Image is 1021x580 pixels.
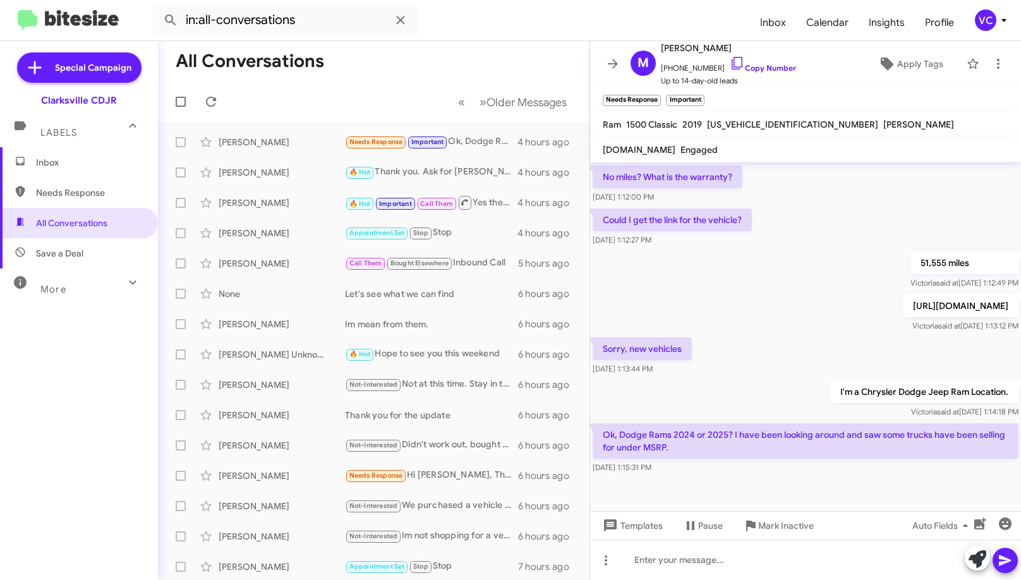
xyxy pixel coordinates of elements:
[345,287,518,300] div: Let's see what we can find
[349,502,398,510] span: Not-Interested
[411,138,444,146] span: Important
[600,514,663,537] span: Templates
[902,514,983,537] button: Auto Fields
[698,514,723,537] span: Pause
[219,530,345,543] div: [PERSON_NAME]
[345,438,518,452] div: Didn't work out, bought something else
[40,127,77,138] span: Labels
[593,192,654,202] span: [DATE] 1:12:00 PM
[349,168,371,176] span: 🔥 Hot
[518,318,579,330] div: 6 hours ago
[413,562,428,571] span: Stop
[345,135,517,149] div: Ok, Dodge Rams 2024 or 2025? I have been looking around and saw some trucks have been selling for...
[518,530,579,543] div: 6 hours ago
[345,468,518,483] div: Hi [PERSON_NAME], The salesman was great, but the general mama did not make a deal. We would've t...
[219,560,345,573] div: [PERSON_NAME]
[36,186,143,199] span: Needs Response
[345,256,518,270] div: Inbound Call
[518,469,579,482] div: 6 hours ago
[219,348,345,361] div: [PERSON_NAME] Unknown
[219,439,345,452] div: [PERSON_NAME]
[859,4,915,41] a: Insights
[349,259,382,267] span: Call Them
[517,136,579,148] div: 4 hours ago
[345,165,517,179] div: Thank you. Ask for [PERSON_NAME] when you arrive.
[915,4,964,41] a: Profile
[518,287,579,300] div: 6 hours ago
[593,235,651,245] span: [DATE] 1:12:27 PM
[517,196,579,209] div: 4 hours ago
[379,200,412,208] span: Important
[219,227,345,239] div: [PERSON_NAME]
[349,380,398,389] span: Not-Interested
[518,500,579,512] div: 6 hours ago
[593,462,651,472] span: [DATE] 1:15:31 PM
[593,364,653,373] span: [DATE] 1:13:44 PM
[910,251,1018,274] p: 51,555 miles
[345,318,518,330] div: Im mean from them.
[345,347,518,361] div: Hope to see you this weekend
[938,321,960,330] span: said at
[219,318,345,330] div: [PERSON_NAME]
[349,138,403,146] span: Needs Response
[450,89,473,115] button: Previous
[903,294,1018,317] p: [URL][DOMAIN_NAME]
[36,217,107,229] span: All Conversations
[41,94,117,107] div: Clarksville CDJR
[912,514,973,537] span: Auto Fields
[480,94,486,110] span: »
[680,144,718,155] span: Engaged
[345,195,517,210] div: Yes the BMW I3 has since sold.
[603,119,621,130] span: Ram
[36,247,83,260] span: Save a Deal
[796,4,859,41] span: Calendar
[349,229,405,237] span: Appointment Set
[593,423,1018,459] p: Ok, Dodge Rams 2024 or 2025? I have been looking around and saw some trucks have been selling for...
[219,500,345,512] div: [PERSON_NAME]
[219,469,345,482] div: [PERSON_NAME]
[758,514,814,537] span: Mark Inactive
[937,407,959,416] span: said at
[219,166,345,179] div: [PERSON_NAME]
[219,378,345,391] div: [PERSON_NAME]
[733,514,824,537] button: Mark Inactive
[518,560,579,573] div: 7 hours ago
[219,287,345,300] div: None
[349,350,371,358] span: 🔥 Hot
[750,4,796,41] a: Inbox
[349,200,371,208] span: 🔥 Hot
[518,409,579,421] div: 6 hours ago
[626,119,677,130] span: 1500 Classic
[153,5,418,35] input: Search
[40,284,66,295] span: More
[517,166,579,179] div: 4 hours ago
[593,166,742,188] p: No miles? What is the warranty?
[830,380,1018,403] p: I'm a Chrysler Dodge Jeep Ram Location.
[451,89,574,115] nav: Page navigation example
[730,63,796,73] a: Copy Number
[661,56,796,75] span: [PHONE_NUMBER]
[390,259,449,267] span: Bought Elsewhere
[603,144,675,155] span: [DOMAIN_NAME]
[518,257,579,270] div: 5 hours ago
[518,348,579,361] div: 6 hours ago
[219,257,345,270] div: [PERSON_NAME]
[345,529,518,543] div: Im not shopping for a vehicle anymore
[219,136,345,148] div: [PERSON_NAME]
[666,95,704,106] small: Important
[349,441,398,449] span: Not-Interested
[593,208,752,231] p: Could I get the link for the vehicle?
[517,227,579,239] div: 4 hours ago
[345,409,518,421] div: Thank you for the update
[603,95,661,106] small: Needs Response
[219,409,345,421] div: [PERSON_NAME]
[345,559,518,574] div: Stop
[883,119,954,130] span: [PERSON_NAME]
[219,196,345,209] div: [PERSON_NAME]
[486,95,567,109] span: Older Messages
[55,61,131,74] span: Special Campaign
[912,321,1018,330] span: Victoria [DATE] 1:13:12 PM
[975,9,996,31] div: VC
